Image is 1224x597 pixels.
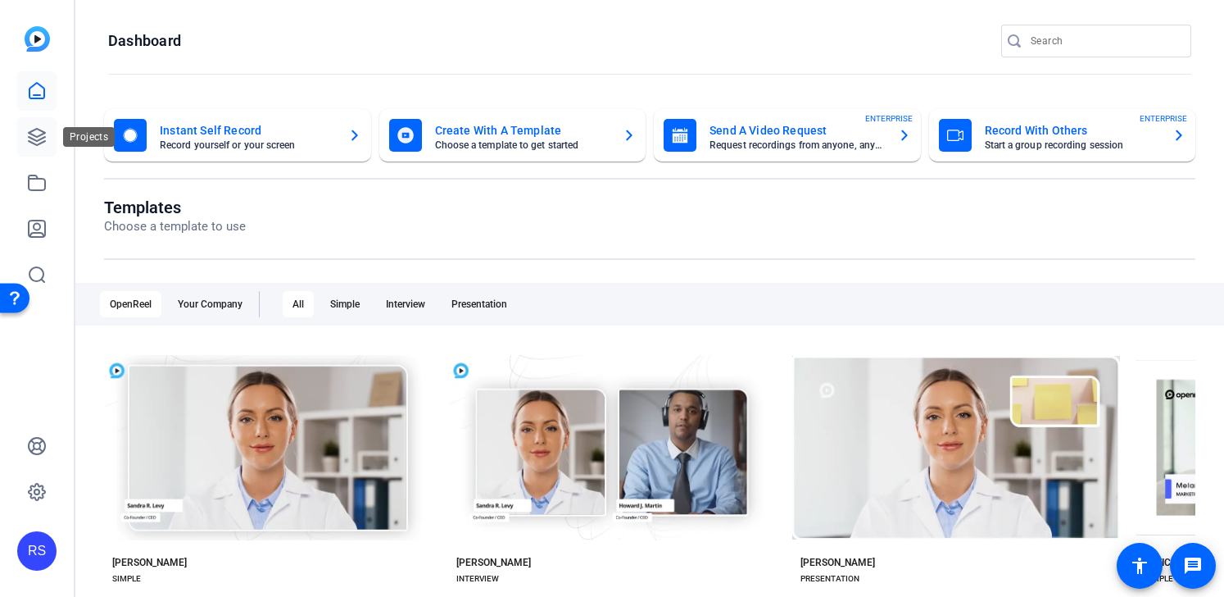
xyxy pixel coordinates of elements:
div: [PERSON_NAME] [800,556,875,569]
div: Simple [320,291,369,317]
div: Projects [63,127,115,147]
mat-card-subtitle: Choose a template to get started [435,140,610,150]
div: ATTICUS [1145,556,1183,569]
div: OpenReel [100,291,161,317]
div: [PERSON_NAME] [456,556,531,569]
img: blue-gradient.svg [25,26,50,52]
mat-card-title: Send A Video Request [709,121,885,140]
mat-card-subtitle: Start a group recording session [985,140,1160,150]
input: Search [1031,31,1178,51]
span: ENTERPRISE [865,112,913,125]
mat-card-title: Create With A Template [435,121,610,140]
button: Create With A TemplateChoose a template to get started [379,109,646,162]
mat-icon: accessibility [1130,556,1149,576]
button: Send A Video RequestRequest recordings from anyone, anywhereENTERPRISE [654,109,921,162]
div: Presentation [442,291,517,317]
mat-card-subtitle: Request recordings from anyone, anywhere [709,140,885,150]
div: SIMPLE [112,572,141,586]
div: [PERSON_NAME] [112,556,187,569]
div: INTERVIEW [456,572,499,586]
div: All [283,291,314,317]
mat-icon: message [1183,556,1203,576]
h1: Dashboard [108,31,181,51]
mat-card-subtitle: Record yourself or your screen [160,140,335,150]
div: PRESENTATION [800,572,859,586]
button: Instant Self RecordRecord yourself or your screen [104,109,371,162]
div: RS [17,531,57,571]
h1: Templates [104,198,246,217]
mat-card-title: Instant Self Record [160,121,335,140]
p: Choose a template to use [104,217,246,236]
div: Your Company [168,291,252,317]
span: ENTERPRISE [1140,112,1187,125]
mat-card-title: Record With Others [985,121,1160,140]
div: Interview [376,291,435,317]
button: Record With OthersStart a group recording sessionENTERPRISE [929,109,1196,162]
